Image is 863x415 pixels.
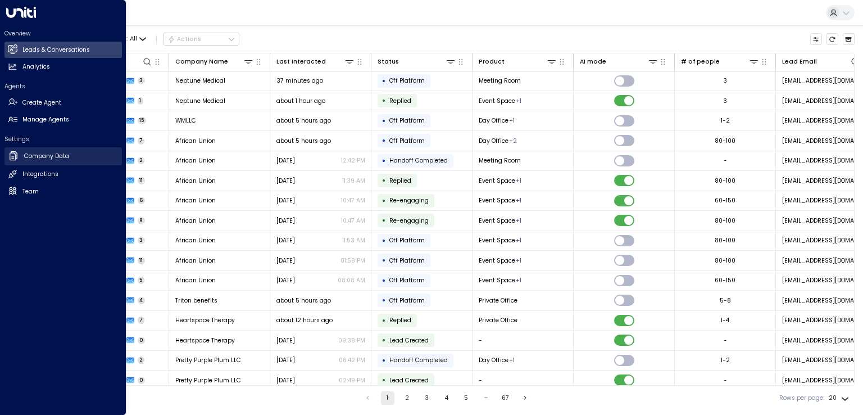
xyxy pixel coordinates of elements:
[361,391,533,405] nav: pagination navigation
[276,356,295,364] span: Yesterday
[721,116,730,125] div: 1-2
[382,154,386,168] div: •
[276,76,323,85] span: 37 minutes ago
[829,391,851,405] div: 20
[138,257,146,264] span: 11
[138,317,145,324] span: 7
[715,177,735,185] div: 80-100
[338,336,365,345] p: 09:38 PM
[175,156,216,165] span: African Union
[516,196,521,205] div: Meeting Room
[276,376,295,385] span: Yesterday
[138,357,145,364] span: 2
[167,35,202,43] div: Actions
[341,156,365,165] p: 12:42 PM
[516,216,521,225] div: Meeting Room
[175,276,216,285] span: African Union
[175,56,254,67] div: Company Name
[22,187,39,196] h2: Team
[479,137,508,145] span: Day Office
[724,336,727,345] div: -
[782,56,861,67] div: Lead Email
[276,57,326,67] div: Last Interacted
[389,177,411,185] span: Replied
[479,256,515,265] span: Event Space
[516,97,521,105] div: Meeting Room
[389,356,448,364] span: Handoff Completed
[479,156,521,165] span: Meeting Room
[516,256,521,265] div: Meeting Room
[715,256,735,265] div: 80-100
[138,377,146,384] span: 0
[175,97,225,105] span: Neptune Medical
[130,35,137,42] span: All
[681,57,720,67] div: # of people
[382,253,386,268] div: •
[715,137,735,145] div: 80-100
[138,117,147,124] span: 15
[720,296,731,305] div: 5-8
[681,56,760,67] div: # of people
[22,170,58,179] h2: Integrations
[473,331,574,350] td: -
[724,156,727,165] div: -
[401,391,414,405] button: Go to page 2
[509,356,515,364] div: Private Office
[782,57,817,67] div: Lead Email
[389,236,425,245] span: Off Platform
[382,293,386,308] div: •
[342,177,365,185] p: 11:39 AM
[389,76,425,85] span: Off Platform
[4,135,122,143] h2: Settings
[175,296,217,305] span: Triton benefits
[276,276,295,285] span: Sep 01, 2025
[389,116,425,125] span: Off Platform
[276,156,295,165] span: Sep 17, 2025
[389,97,411,105] span: Replied
[276,137,331,145] span: about 5 hours ago
[499,391,512,405] button: Go to page 67
[4,29,122,38] h2: Overview
[389,196,429,205] span: Custom
[24,152,69,161] h2: Company Data
[276,316,333,324] span: about 12 hours ago
[382,74,386,88] div: •
[516,276,521,285] div: Meeting Room
[4,112,122,128] a: Manage Agents
[389,276,425,285] span: Off Platform
[382,373,386,387] div: •
[519,391,532,405] button: Go to next page
[138,217,146,224] span: 9
[378,56,456,67] div: Status
[382,353,386,368] div: •
[4,82,122,91] h2: Agents
[163,33,239,46] button: Actions
[389,336,429,345] span: Lead Created
[138,297,146,304] span: 4
[721,316,729,324] div: 1-4
[276,216,295,225] span: Sep 10, 2025
[341,216,365,225] p: 10:47 AM
[479,296,517,305] span: Private Office
[175,57,228,67] div: Company Name
[580,56,658,67] div: AI mode
[460,391,473,405] button: Go to page 5
[779,394,824,403] label: Rows per page:
[723,97,727,105] div: 3
[516,177,521,185] div: Meeting Room
[175,376,241,385] span: Pretty Purple Plum LLC
[479,76,521,85] span: Meeting Room
[479,196,515,205] span: Event Space
[276,116,331,125] span: about 5 hours ago
[378,57,399,67] div: Status
[175,177,216,185] span: African Union
[479,236,515,245] span: Event Space
[22,98,61,107] h2: Create Agent
[4,183,122,200] a: Team
[138,97,144,105] span: 1
[340,256,365,265] p: 01:58 PM
[479,391,493,405] div: …
[382,193,386,208] div: •
[175,116,196,125] span: WMLLC
[382,333,386,348] div: •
